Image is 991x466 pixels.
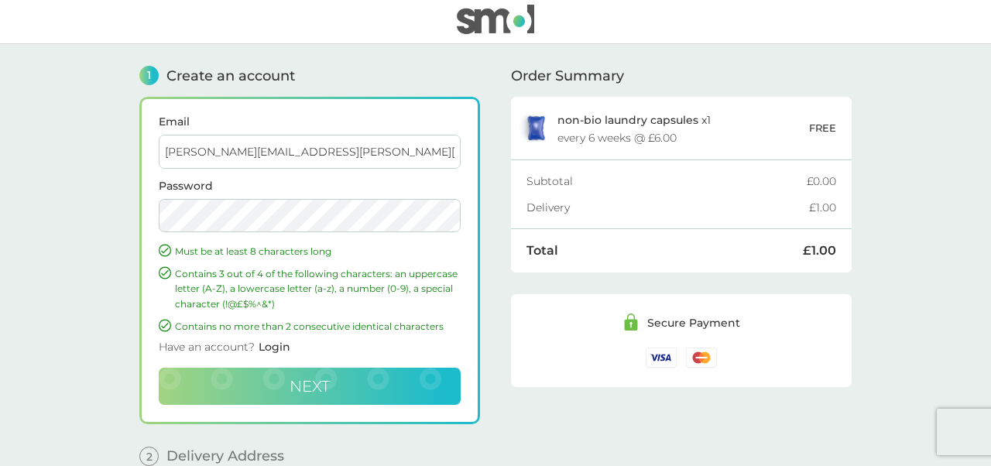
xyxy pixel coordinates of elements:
[166,69,295,83] span: Create an account
[557,114,711,126] p: x 1
[526,245,803,257] div: Total
[646,348,677,367] img: /assets/icons/cards/visa.svg
[175,319,461,334] p: Contains no more than 2 consecutive identical characters
[159,116,461,127] label: Email
[159,334,461,368] div: Have an account?
[175,244,461,259] p: Must be at least 8 characters long
[159,368,461,405] button: Next
[807,176,836,187] div: £0.00
[159,180,461,191] label: Password
[647,317,740,328] div: Secure Payment
[511,69,624,83] span: Order Summary
[526,176,807,187] div: Subtotal
[686,348,717,367] img: /assets/icons/cards/mastercard.svg
[557,132,677,143] div: every 6 weeks @ £6.00
[259,340,290,354] span: Login
[809,202,836,213] div: £1.00
[139,66,159,85] span: 1
[457,5,534,34] img: smol
[803,245,836,257] div: £1.00
[526,202,809,213] div: Delivery
[290,377,330,396] span: Next
[166,449,284,463] span: Delivery Address
[557,113,698,127] span: non-bio laundry capsules
[809,120,836,136] p: FREE
[175,266,461,311] p: Contains 3 out of 4 of the following characters: an uppercase letter (A-Z), a lowercase letter (a...
[139,447,159,466] span: 2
